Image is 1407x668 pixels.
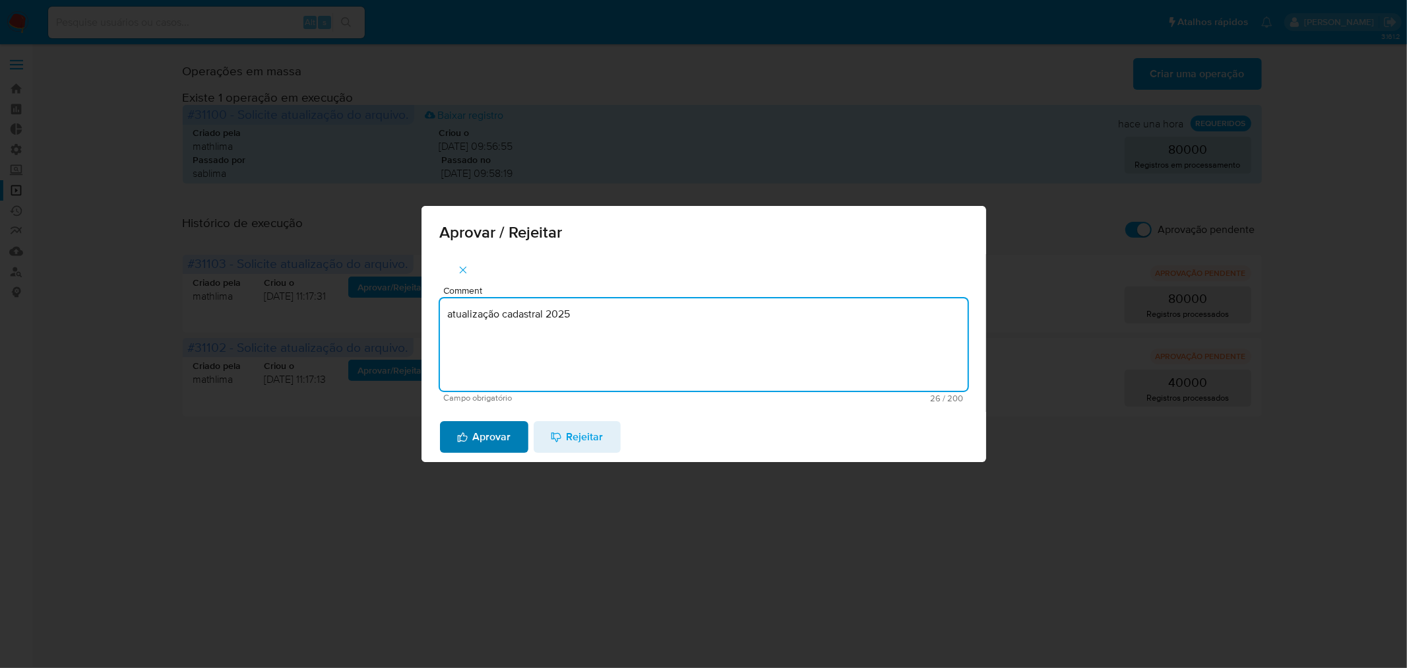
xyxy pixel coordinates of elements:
span: Campo obrigatório [444,393,704,403]
span: Comment [444,286,972,296]
span: Aprovar [457,422,511,451]
span: Aprovar / Rejeitar [440,224,968,240]
span: Máximo 200 caracteres [704,394,964,403]
button: Aprovar [440,421,528,453]
button: Rejeitar [534,421,621,453]
span: Rejeitar [551,422,604,451]
textarea: atualização cadastral 2025 [440,298,968,391]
